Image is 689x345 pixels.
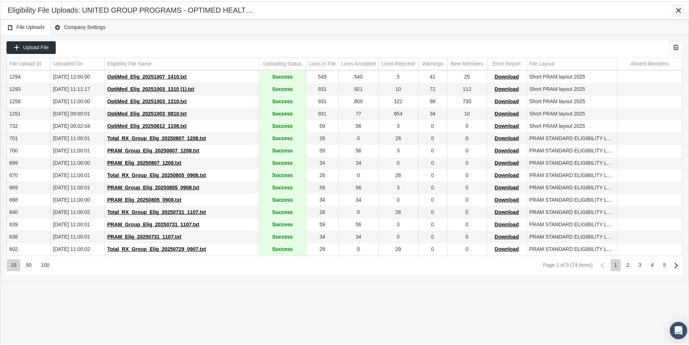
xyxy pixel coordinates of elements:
[447,180,487,193] td: 0
[107,208,206,214] span: Total_RX_Group_Elig_20250731_1107.txt
[378,70,418,82] td: 5
[378,94,418,106] td: 122
[306,168,339,180] td: 26
[447,143,487,156] td: 0
[107,134,206,140] span: Total_RX_Group_Elig_20250807_1208.txt
[493,59,520,66] div: Error Report
[7,39,682,274] div: Data grid
[495,146,519,152] span: Download
[670,258,682,270] div: Next Page
[259,230,306,242] td: Success
[378,168,418,180] td: 26
[7,143,50,156] td: 700
[105,56,259,69] td: Column Eligibility File Name
[527,242,617,254] td: PRAM STANDARD ELIGIBILITY LAYOUT_03182021
[527,193,617,205] td: PRAM STANDARD ELIGIBILITY LAYOUT_03182021
[53,59,83,66] div: Uploaded On
[378,131,418,143] td: 26
[339,180,378,193] td: 56
[107,109,187,115] span: OptiMed_Elig_20251003_0810.txt
[495,85,519,91] span: Download
[259,82,306,94] td: Success
[418,242,447,254] td: 0
[527,119,617,131] td: Short PRAM layout 2025
[259,156,306,168] td: Success
[50,70,105,82] td: [DATE] 12:00:00
[630,59,669,66] div: Absent Members
[7,106,50,119] td: 1251
[378,180,418,193] td: 3
[527,168,617,180] td: PRAM STANDARD ELIGIBILITY LAYOUT_03182021
[306,131,339,143] td: 26
[107,97,187,103] span: OptiMed_Elig_20251003_1310.txt
[107,171,206,177] span: Total_RX_Group_Elig_20250805_0908.txt
[378,143,418,156] td: 3
[596,258,609,270] div: Previous Page
[339,56,378,69] td: Column Lines Accepted
[495,159,519,164] span: Download
[306,94,339,106] td: 931
[670,320,687,338] div: Open Intercom Messenger
[447,217,487,230] td: 0
[50,56,105,69] td: Column Uploaded On
[259,94,306,106] td: Success
[339,156,378,168] td: 34
[447,131,487,143] td: 0
[7,94,50,106] td: 1258
[495,232,519,238] span: Download
[259,131,306,143] td: Success
[382,59,415,66] div: Lines Rejected
[259,205,306,217] td: Success
[447,230,487,242] td: 0
[107,232,182,238] span: PRAM_Elig_20250731_1107.txt
[7,193,50,205] td: 668
[259,56,306,69] td: Column Uploading Status
[669,39,682,52] div: Export all data to Excel
[7,40,56,52] div: Upload File
[418,82,447,94] td: 72
[107,85,194,91] span: OptiMed_Elig_20251003_1310 (1).txt
[7,131,50,143] td: 701
[495,72,519,78] span: Download
[107,146,199,152] span: PRAM_Group_Elig_20250807_1208.txt
[50,180,105,193] td: [DATE] 11:00:01
[50,193,105,205] td: [DATE] 11:00:00
[306,106,339,119] td: 931
[527,70,617,82] td: Short PRAM layout 2025
[495,122,519,127] span: Download
[50,156,105,168] td: [DATE] 11:00:00
[527,217,617,230] td: PRAM STANDARD ELIGIBILITY LAYOUT_03182021
[447,193,487,205] td: 0
[50,94,105,106] td: [DATE] 11:00:00
[418,94,447,106] td: 98
[529,59,554,66] div: File Layout
[306,193,339,205] td: 34
[306,230,339,242] td: 34
[623,258,633,270] div: Page 2
[418,168,447,180] td: 0
[309,59,336,66] div: Lines in File
[259,119,306,131] td: Success
[418,70,447,82] td: 41
[495,183,519,189] span: Download
[647,258,657,270] div: Page 4
[418,119,447,131] td: 0
[7,119,50,131] td: 732
[635,258,645,270] div: Page 3
[495,171,519,177] span: Download
[527,94,617,106] td: Short PRAM layout 2025
[378,230,418,242] td: 0
[37,258,53,270] div: Items per page: 100
[306,143,339,156] td: 59
[259,193,306,205] td: Success
[306,56,339,69] td: Column Lines in File
[50,106,105,119] td: [DATE] 09:00:01
[22,258,35,270] div: Items per page: 50
[259,106,306,119] td: Success
[378,193,418,205] td: 0
[306,242,339,254] td: 29
[306,156,339,168] td: 34
[418,205,447,217] td: 0
[7,82,50,94] td: 1293
[447,106,487,119] td: 10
